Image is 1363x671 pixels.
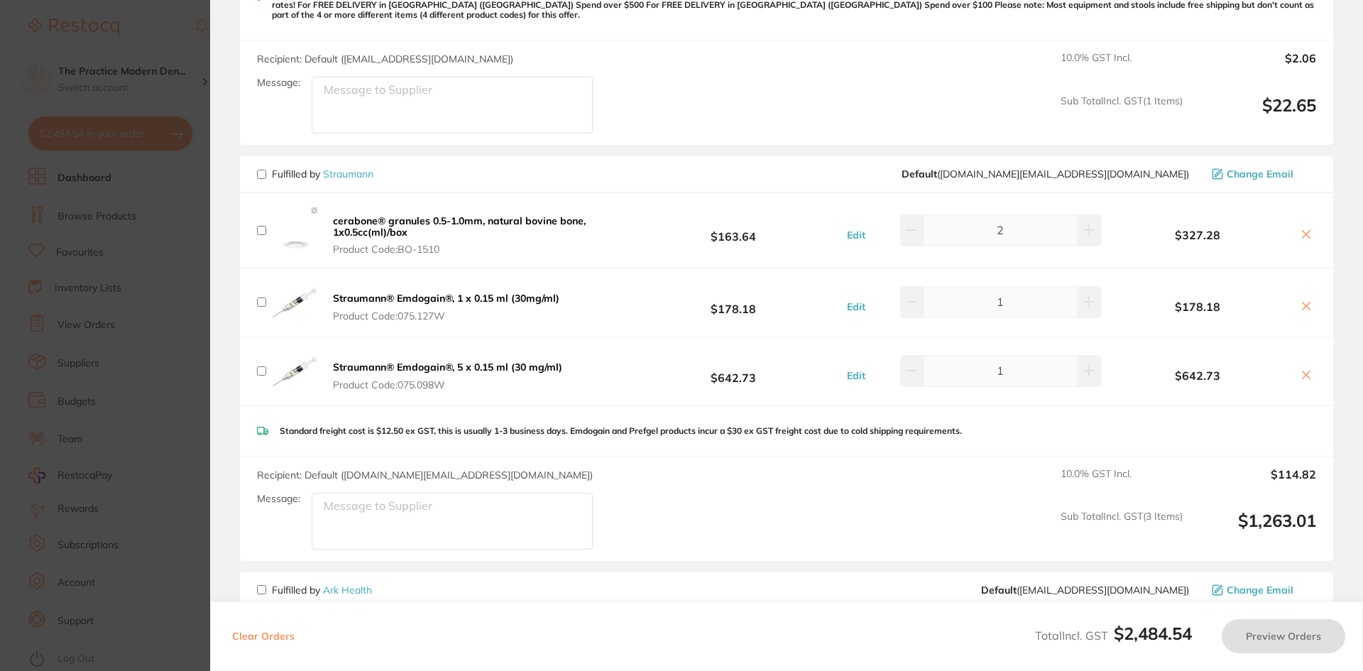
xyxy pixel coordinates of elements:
span: Recipient: Default ( [DOMAIN_NAME][EMAIL_ADDRESS][DOMAIN_NAME] ) [257,469,593,481]
b: $2,484.54 [1114,623,1192,644]
button: Edit [843,300,870,313]
b: Default [981,584,1017,596]
b: $642.73 [1105,369,1291,382]
span: Product Code: 075.098W [333,379,562,391]
img: aW41MTdxYQ [272,280,317,325]
p: Standard freight cost is $12.50 ex GST, this is usually 1-3 business days. Emdogain and Prefgel p... [280,426,962,436]
b: $642.73 [628,358,839,384]
span: Change Email [1227,168,1293,180]
span: Sub Total Incl. GST ( 3 Items) [1061,511,1183,550]
b: $178.18 [1105,300,1291,313]
b: Straumann® Emdogain®, 5 x 0.15 ml (30 mg/ml) [333,361,562,373]
span: Recipient: Default ( [EMAIL_ADDRESS][DOMAIN_NAME] ) [257,53,513,65]
button: Edit [843,229,870,241]
output: $2.06 [1194,52,1316,83]
span: cch@arkhealth.com.au [981,584,1189,596]
label: Message: [257,493,300,505]
button: Clear Orders [228,619,299,653]
button: cerabone® granules 0.5-1.0mm, natural bovine bone, 1x0.5cc(ml)/box Product Code:BO-1510 [329,214,628,256]
span: 10.0 % GST Incl. [1061,52,1183,83]
button: Preview Orders [1222,619,1345,653]
span: customerservice.au@straumann.com [902,168,1189,180]
b: Straumann® Emdogain®, 1 x 0.15 ml (30mg/ml) [333,292,559,305]
output: $114.82 [1194,468,1316,499]
a: Straumann [323,168,373,180]
b: $327.28 [1105,229,1291,241]
span: Product Code: 075.127W [333,310,559,322]
span: Sub Total Incl. GST ( 1 Items) [1061,95,1183,134]
span: Total Incl. GST [1035,628,1192,643]
b: Default [902,168,937,180]
button: Change Email [1208,168,1316,180]
span: Product Code: BO-1510 [333,244,623,255]
b: $178.18 [628,289,839,315]
button: Straumann® Emdogain®, 1 x 0.15 ml (30mg/ml) Product Code:075.127W [329,292,564,322]
b: cerabone® granules 0.5-1.0mm, natural bovine bone, 1x0.5cc(ml)/box [333,214,586,239]
p: Fulfilled by [272,168,373,180]
img: eGFqYW54Ng [272,207,317,253]
button: Change Email [1208,584,1316,596]
span: 10.0 % GST Incl. [1061,468,1183,499]
a: Ark Health [323,584,372,596]
button: Edit [843,369,870,382]
output: $22.65 [1194,95,1316,134]
label: Message: [257,77,300,89]
span: Change Email [1227,584,1293,596]
p: Fulfilled by [272,584,372,596]
img: cjR2b3Rnbg [272,349,317,394]
button: Straumann® Emdogain®, 5 x 0.15 ml (30 mg/ml) Product Code:075.098W [329,361,566,391]
output: $1,263.01 [1194,511,1316,550]
b: $163.64 [628,217,839,244]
